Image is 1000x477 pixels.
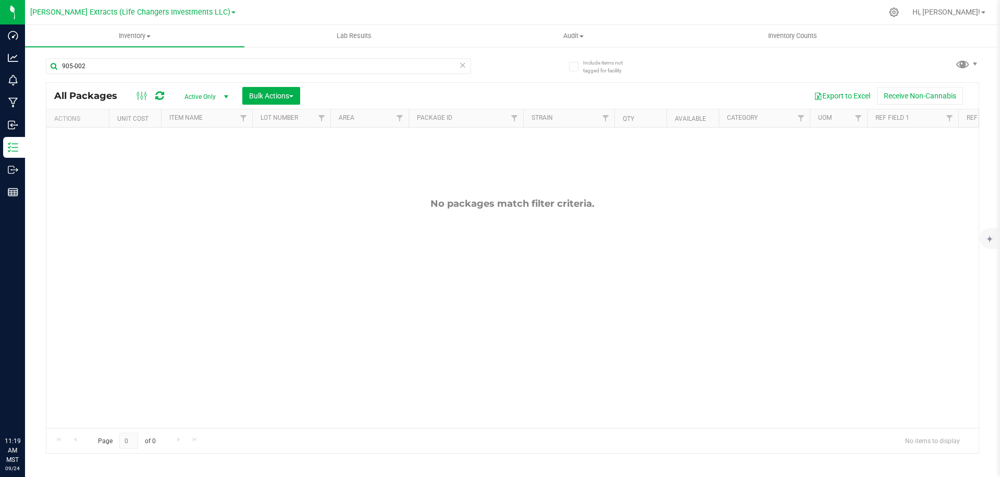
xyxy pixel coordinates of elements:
a: Filter [850,109,867,127]
span: Inventory Counts [754,31,831,41]
a: Category [727,114,758,121]
a: Package ID [417,114,452,121]
a: Filter [235,109,252,127]
a: Filter [793,109,810,127]
a: Ref Field 1 [875,114,909,121]
a: Qty [623,115,634,122]
iframe: Resource center [10,394,42,425]
inline-svg: Inbound [8,120,18,130]
button: Receive Non-Cannabis [877,87,963,105]
a: Inventory [25,25,244,47]
div: Actions [54,115,105,122]
button: Export to Excel [807,87,877,105]
inline-svg: Reports [8,187,18,197]
a: Filter [391,109,409,127]
span: Clear [459,58,466,72]
a: Filter [506,109,523,127]
a: Lab Results [244,25,464,47]
a: Unit Cost [117,115,149,122]
a: Lot Number [261,114,298,121]
span: No items to display [897,433,968,448]
inline-svg: Dashboard [8,30,18,41]
p: 09/24 [5,465,20,472]
a: Filter [597,109,614,127]
p: 11:19 AM MST [5,436,20,465]
a: Audit [464,25,683,47]
a: UOM [818,114,832,121]
span: Lab Results [323,31,386,41]
span: All Packages [54,90,128,102]
span: Hi, [PERSON_NAME]! [912,8,980,16]
button: Bulk Actions [242,87,300,105]
a: Area [339,114,354,121]
inline-svg: Monitoring [8,75,18,85]
a: Strain [532,114,553,121]
a: Item Name [169,114,203,121]
inline-svg: Analytics [8,53,18,63]
div: No packages match filter criteria. [46,198,979,209]
span: Page of 0 [89,433,164,449]
span: Bulk Actions [249,92,293,100]
span: Inventory [25,31,244,41]
a: Available [675,115,706,122]
span: Audit [464,31,683,41]
div: Manage settings [887,7,900,17]
a: Filter [313,109,330,127]
a: Inventory Counts [683,25,903,47]
input: Search Package ID, Item Name, SKU, Lot or Part Number... [46,58,471,74]
span: [PERSON_NAME] Extracts (Life Changers Investments LLC) [30,8,230,17]
inline-svg: Inventory [8,142,18,153]
inline-svg: Manufacturing [8,97,18,108]
a: Filter [941,109,958,127]
iframe: Resource center unread badge [31,392,43,405]
span: Include items not tagged for facility [583,59,635,74]
inline-svg: Outbound [8,165,18,175]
